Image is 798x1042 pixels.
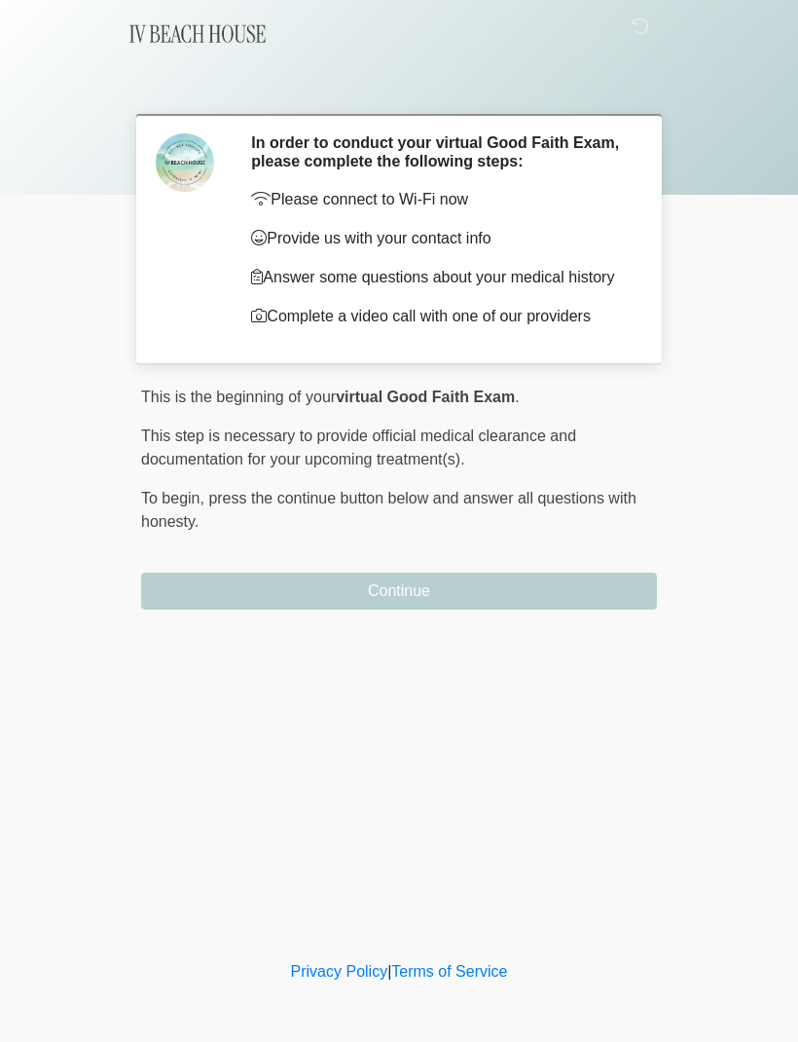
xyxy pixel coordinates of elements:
[387,963,391,980] a: |
[515,389,519,405] span: .
[122,15,274,54] img: IV Beach House Logo
[251,133,628,170] h2: In order to conduct your virtual Good Faith Exam, please complete the following steps:
[251,188,628,211] p: Please connect to Wi-Fi now
[141,490,636,530] span: press the continue button below and answer all questions with honesty.
[251,227,628,250] p: Provide us with your contact info
[156,133,214,192] img: Agent Avatar
[336,389,515,405] strong: virtual Good Faith Exam
[141,428,576,467] span: This step is necessary to provide official medical clearance and documentation for your upcoming ...
[391,963,507,980] a: Terms of Service
[251,305,628,328] p: Complete a video call with one of our providers
[141,389,336,405] span: This is the beginning of your
[291,963,388,980] a: Privacy Policy
[141,573,657,610] button: Continue
[251,266,628,289] p: Answer some questions about your medical history
[141,490,208,506] span: To begin,
[127,70,671,106] h1: ‎ ‎ ‎ ‎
